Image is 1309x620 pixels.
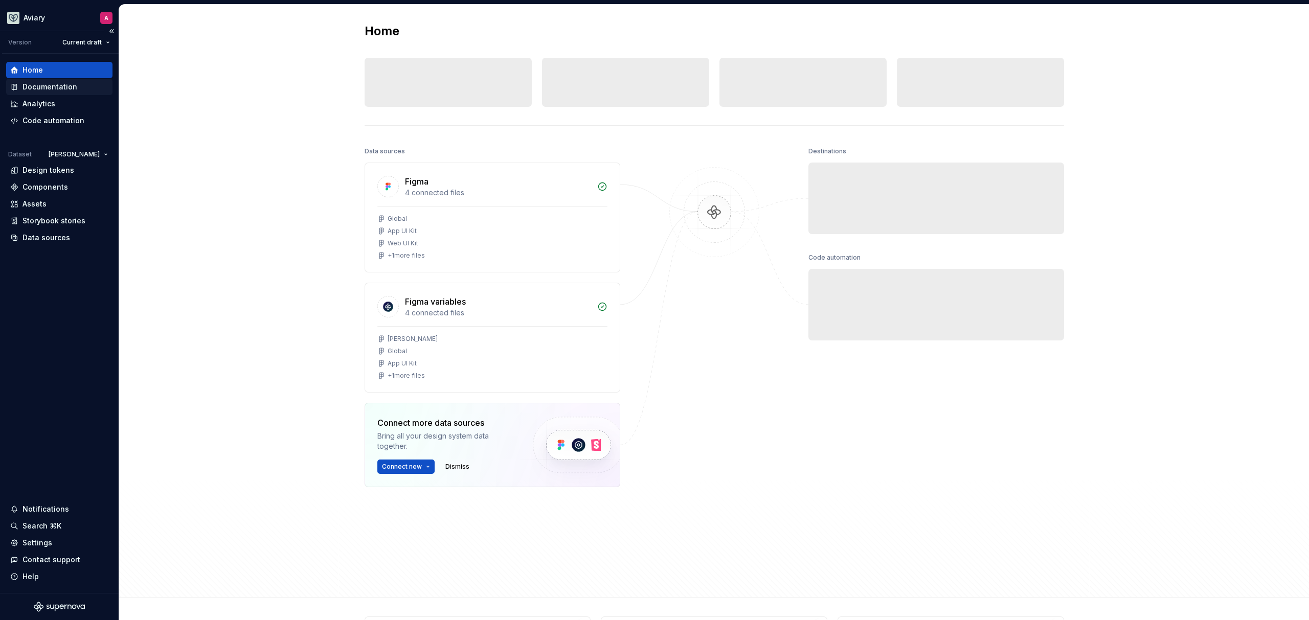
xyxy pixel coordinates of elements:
div: Contact support [22,555,80,565]
button: Connect new [377,460,435,474]
div: + 1 more files [388,251,425,260]
h2: Home [365,23,399,39]
div: Documentation [22,82,77,92]
button: Notifications [6,501,112,517]
div: Help [22,571,39,582]
a: Data sources [6,229,112,246]
a: Design tokens [6,162,112,178]
a: Settings [6,535,112,551]
a: Storybook stories [6,213,112,229]
div: Assets [22,199,47,209]
div: + 1 more files [388,372,425,380]
div: Figma [405,175,428,188]
div: Design tokens [22,165,74,175]
div: App UI Kit [388,227,417,235]
button: Collapse sidebar [104,24,119,38]
div: Data sources [22,233,70,243]
a: Home [6,62,112,78]
div: 4 connected files [405,188,591,198]
div: App UI Kit [388,359,417,368]
div: Components [22,182,68,192]
a: Analytics [6,96,112,112]
button: Search ⌘K [6,518,112,534]
button: Help [6,568,112,585]
div: Global [388,347,407,355]
div: Version [8,38,32,47]
div: Storybook stories [22,216,85,226]
div: Dataset [8,150,32,158]
div: Settings [22,538,52,548]
div: 4 connected files [405,308,591,318]
div: Code automation [808,250,861,265]
div: Connect more data sources [377,417,515,429]
a: Documentation [6,79,112,95]
span: Connect new [382,463,422,471]
span: Current draft [62,38,102,47]
button: AviaryA [2,7,117,29]
div: Data sources [365,144,405,158]
button: [PERSON_NAME] [44,147,112,162]
a: Code automation [6,112,112,129]
a: Figma variables4 connected files[PERSON_NAME]GlobalApp UI Kit+1more files [365,283,620,393]
div: Bring all your design system data together. [377,431,515,451]
div: Search ⌘K [22,521,61,531]
svg: Supernova Logo [34,602,85,612]
img: 256e2c79-9abd-4d59-8978-03feab5a3943.png [7,12,19,24]
button: Contact support [6,552,112,568]
a: Components [6,179,112,195]
div: Web UI Kit [388,239,418,247]
span: [PERSON_NAME] [49,150,100,158]
div: Home [22,65,43,75]
div: Figma variables [405,295,466,308]
div: Code automation [22,116,84,126]
div: Aviary [24,13,45,23]
a: Assets [6,196,112,212]
div: Global [388,215,407,223]
button: Dismiss [441,460,474,474]
button: Current draft [58,35,115,50]
a: Figma4 connected filesGlobalApp UI KitWeb UI Kit+1more files [365,163,620,272]
div: Notifications [22,504,69,514]
div: [PERSON_NAME] [388,335,438,343]
div: Analytics [22,99,55,109]
div: Destinations [808,144,846,158]
span: Dismiss [445,463,469,471]
div: A [104,14,108,22]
